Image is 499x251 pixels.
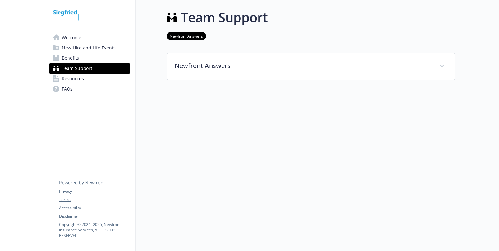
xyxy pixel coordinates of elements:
span: FAQs [62,84,73,94]
span: Resources [62,74,84,84]
a: New Hire and Life Events [49,43,130,53]
span: Benefits [62,53,79,63]
a: FAQs [49,84,130,94]
a: Accessibility [59,205,130,211]
a: Privacy [59,188,130,194]
a: Disclaimer [59,213,130,219]
span: Team Support [62,63,92,74]
a: Team Support [49,63,130,74]
p: Newfront Answers [175,61,432,71]
a: Terms [59,197,130,203]
span: Welcome [62,32,81,43]
h1: Team Support [181,8,268,27]
a: Resources [49,74,130,84]
span: New Hire and Life Events [62,43,116,53]
a: Welcome [49,32,130,43]
a: Newfront Answers [167,33,206,39]
a: Benefits [49,53,130,63]
p: Copyright © 2024 - 2025 , Newfront Insurance Services, ALL RIGHTS RESERVED [59,222,130,238]
div: Newfront Answers [167,53,455,80]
